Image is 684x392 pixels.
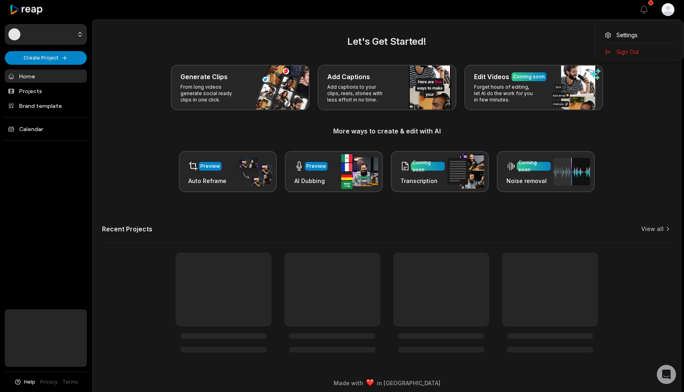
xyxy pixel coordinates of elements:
[5,84,87,98] a: Projects
[306,163,326,170] div: Preview
[24,378,35,386] span: Help
[641,225,664,233] a: View all
[616,48,639,56] span: Sign Out
[102,225,152,233] h2: Recent Projects
[518,159,549,173] div: Coming soon
[62,378,78,386] a: Terms
[200,163,220,170] div: Preview
[327,84,389,103] p: Add captions to your clips, reels, stories with less effort in no time.
[657,365,676,384] div: Open Intercom Messenger
[553,158,590,185] img: noise_removal.png
[5,122,87,135] a: Calendar
[102,34,672,49] h2: Let's Get Started!
[294,177,328,185] h3: AI Dubbing
[366,379,374,386] img: heart emoji
[513,73,545,80] div: Coming soon
[100,379,674,387] div: Made with in [GEOGRAPHIC_DATA]
[447,154,484,189] img: transcription.png
[5,51,87,65] button: Create Project
[616,31,638,39] span: Settings
[180,84,242,103] p: From long videos generate social ready clips in one click.
[327,72,370,82] h3: Add Captions
[188,177,226,185] h3: Auto Reframe
[412,159,443,173] div: Coming soon
[102,126,672,136] h3: More ways to create & edit with AI
[474,72,509,82] h3: Edit Videos
[5,70,87,83] a: Home
[341,154,378,189] img: ai_dubbing.png
[235,156,272,187] img: auto_reframe.png
[5,99,87,112] a: Brand template
[474,84,536,103] p: Forget hours of editing, let AI do the work for you in few minutes.
[506,177,551,185] h3: Noise removal
[400,177,445,185] h3: Transcription
[40,378,58,386] a: Privacy
[180,72,228,82] h3: Generate Clips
